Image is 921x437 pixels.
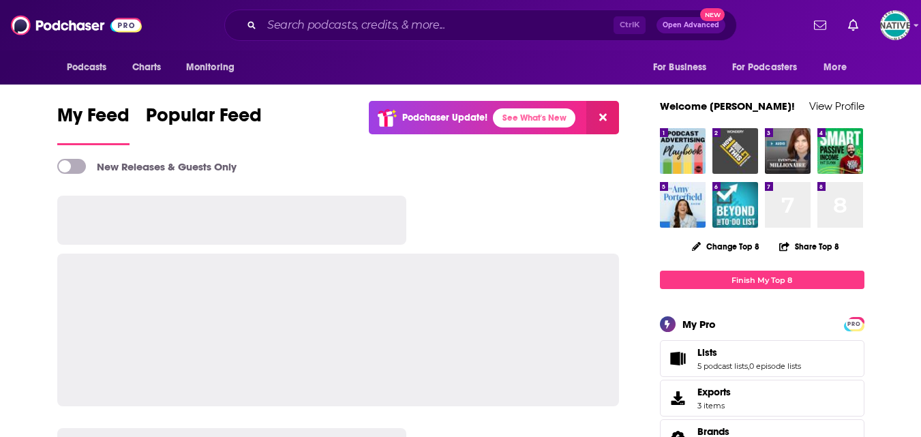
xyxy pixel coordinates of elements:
a: Welcome [PERSON_NAME]! [660,100,795,112]
span: Lists [697,346,717,359]
span: 3 items [697,401,731,410]
span: Exports [697,386,731,398]
img: User Profile [880,10,910,40]
img: Eventual Millionaire [765,128,811,174]
span: Exports [665,389,692,408]
button: open menu [723,55,817,80]
span: My Feed [57,104,130,135]
img: Beyond the To-Do List - Productivity for Work and Life [712,182,758,228]
a: New Releases & Guests Only [57,159,237,174]
a: See What's New [493,108,575,127]
span: Open Advanced [663,22,719,29]
a: Show notifications dropdown [843,14,864,37]
span: , [748,361,749,371]
a: My Feed [57,104,130,145]
button: open menu [177,55,252,80]
button: open menu [57,55,125,80]
div: My Pro [682,318,716,331]
button: Open AdvancedNew [656,17,725,33]
button: Share Top 8 [779,233,840,260]
div: Search podcasts, credits, & more... [224,10,737,41]
img: The Amy Porterfield Show [660,182,706,228]
a: Lists [697,346,801,359]
span: Charts [132,58,162,77]
button: Change Top 8 [684,238,768,255]
span: Lists [660,340,864,377]
a: 5 podcast lists [697,361,748,371]
a: Show notifications dropdown [809,14,832,37]
a: Lists [665,349,692,368]
img: The Smart Passive Income Online Business and Blogging Podcast [817,128,863,174]
p: Podchaser Update! [402,112,487,123]
a: 0 episode lists [749,361,801,371]
a: View Profile [809,100,864,112]
span: For Business [653,58,707,77]
span: More [824,58,847,77]
button: open menu [644,55,724,80]
span: Popular Feed [146,104,262,135]
span: Podcasts [67,58,107,77]
img: How I Built This with Guy Raz [712,128,758,174]
a: Finish My Top 8 [660,271,864,289]
img: Podchaser - Follow, Share and Rate Podcasts [11,12,142,38]
span: New [700,8,725,21]
span: Logged in as truenativemedia [880,10,910,40]
span: Monitoring [186,58,235,77]
span: PRO [846,319,862,329]
button: Show profile menu [880,10,910,40]
button: open menu [814,55,864,80]
a: Exports [660,380,864,417]
a: PRO [846,318,862,329]
a: Popular Feed [146,104,262,145]
img: Podcast Advertising Playbook [660,128,706,174]
a: Charts [123,55,170,80]
input: Search podcasts, credits, & more... [262,14,614,36]
span: Ctrl K [614,16,646,34]
span: For Podcasters [732,58,798,77]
